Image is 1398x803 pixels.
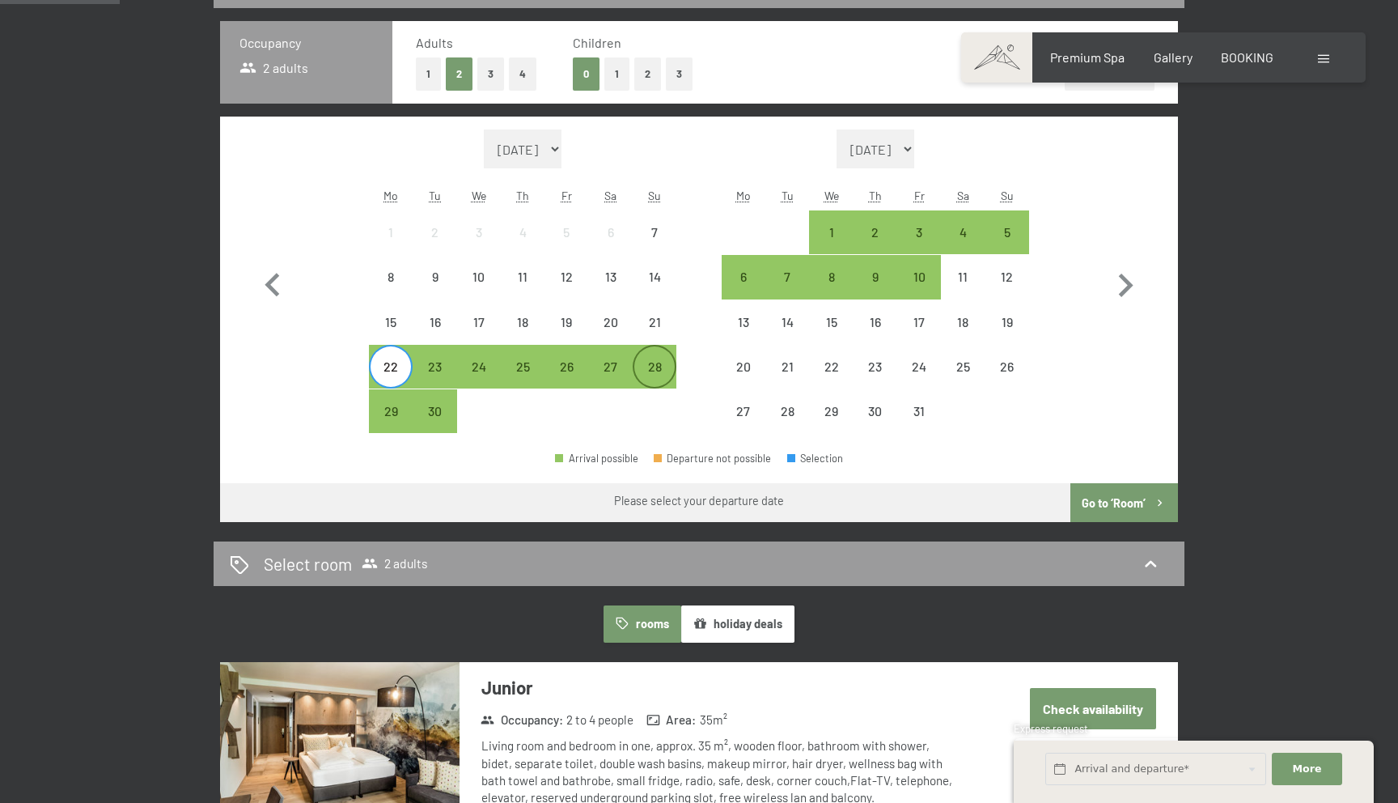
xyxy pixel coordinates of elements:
div: 17 [459,316,499,356]
div: Tue Oct 07 2025 [765,255,809,299]
div: 3 [459,226,499,266]
div: Thu Sep 11 2025 [501,255,544,299]
div: Mon Sep 01 2025 [369,210,413,254]
div: Mon Sep 22 2025 [369,345,413,389]
div: 3 [899,226,939,266]
div: Sat Sep 13 2025 [589,255,633,299]
div: Departure not possible [722,345,765,389]
div: Selection [787,453,844,464]
div: Thu Oct 02 2025 [854,210,897,254]
div: Departure not possible [854,389,897,433]
div: Departure not possible [501,300,544,344]
div: Thu Sep 25 2025 [501,345,544,389]
div: Thu Oct 09 2025 [854,255,897,299]
div: Departure not possible [897,389,941,433]
div: Sat Sep 20 2025 [589,300,633,344]
button: 4 [509,57,536,91]
abbr: Monday [383,189,398,202]
div: 26 [987,360,1027,401]
div: Departure not possible [985,255,1029,299]
div: 6 [723,270,764,311]
div: Sun Oct 26 2025 [985,345,1029,389]
span: 2 to 4 people [566,712,633,729]
div: Departure not possible [765,300,809,344]
div: 29 [371,405,411,445]
div: Departure not possible [544,210,588,254]
button: 2 [446,57,472,91]
div: 9 [855,270,896,311]
abbr: Wednesday [472,189,486,202]
div: Departure not possible [985,345,1029,389]
div: Departure not possible [809,345,853,389]
div: Departure not possible [722,300,765,344]
div: 22 [371,360,411,401]
div: Departure not possible [501,210,544,254]
div: 19 [987,316,1027,356]
div: Departure not possible [633,210,676,254]
div: Departure not possible [633,300,676,344]
div: Sun Sep 21 2025 [633,300,676,344]
div: Departure not possible [544,255,588,299]
div: 12 [987,270,1027,311]
span: More [1293,762,1322,776]
div: Departure possible [501,345,544,389]
div: 26 [546,360,587,401]
div: Departure possible [897,210,941,254]
div: Sat Oct 18 2025 [941,300,985,344]
button: Check availability [1030,688,1156,729]
span: Children [573,35,621,50]
div: Fri Sep 19 2025 [544,300,588,344]
div: Sun Sep 07 2025 [633,210,676,254]
div: 6 [591,226,631,266]
button: 1 [416,57,441,91]
div: 23 [855,360,896,401]
div: Please select your departure date [614,493,784,509]
div: 2 [855,226,896,266]
div: Departure not possible [809,300,853,344]
div: Fri Oct 31 2025 [897,389,941,433]
div: Departure not possible [413,210,456,254]
div: 16 [855,316,896,356]
div: Departure not possible [457,300,501,344]
div: 7 [634,226,675,266]
div: Mon Sep 15 2025 [369,300,413,344]
div: 10 [899,270,939,311]
abbr: Tuesday [782,189,794,202]
div: Departure not possible [854,300,897,344]
div: 15 [371,316,411,356]
div: 12 [546,270,587,311]
div: Departure not possible [457,255,501,299]
div: 4 [943,226,983,266]
div: Departure possible [369,389,413,433]
div: 5 [546,226,587,266]
div: 18 [502,316,543,356]
div: Departure not possible [501,255,544,299]
div: Arrival possible [555,453,638,464]
div: 21 [634,316,675,356]
div: 14 [634,270,675,311]
div: 15 [811,316,851,356]
div: 4 [502,226,543,266]
div: 10 [459,270,499,311]
div: Fri Oct 24 2025 [897,345,941,389]
a: Gallery [1154,49,1193,65]
h3: Junior [481,675,963,700]
span: Premium Spa [1050,49,1125,65]
button: 3 [666,57,693,91]
div: Mon Oct 06 2025 [722,255,765,299]
div: 27 [723,405,764,445]
div: 7 [767,270,807,311]
div: Departure not possible [941,345,985,389]
div: Departure possible [809,255,853,299]
div: Thu Oct 16 2025 [854,300,897,344]
div: Sun Oct 05 2025 [985,210,1029,254]
div: 14 [767,316,807,356]
div: 2 [414,226,455,266]
div: Fri Oct 03 2025 [897,210,941,254]
div: Departure possible [941,210,985,254]
span: 2 adults [362,555,428,571]
strong: Occupancy : [481,712,563,729]
div: Departure possible [413,345,456,389]
strong: Area : [646,712,697,729]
